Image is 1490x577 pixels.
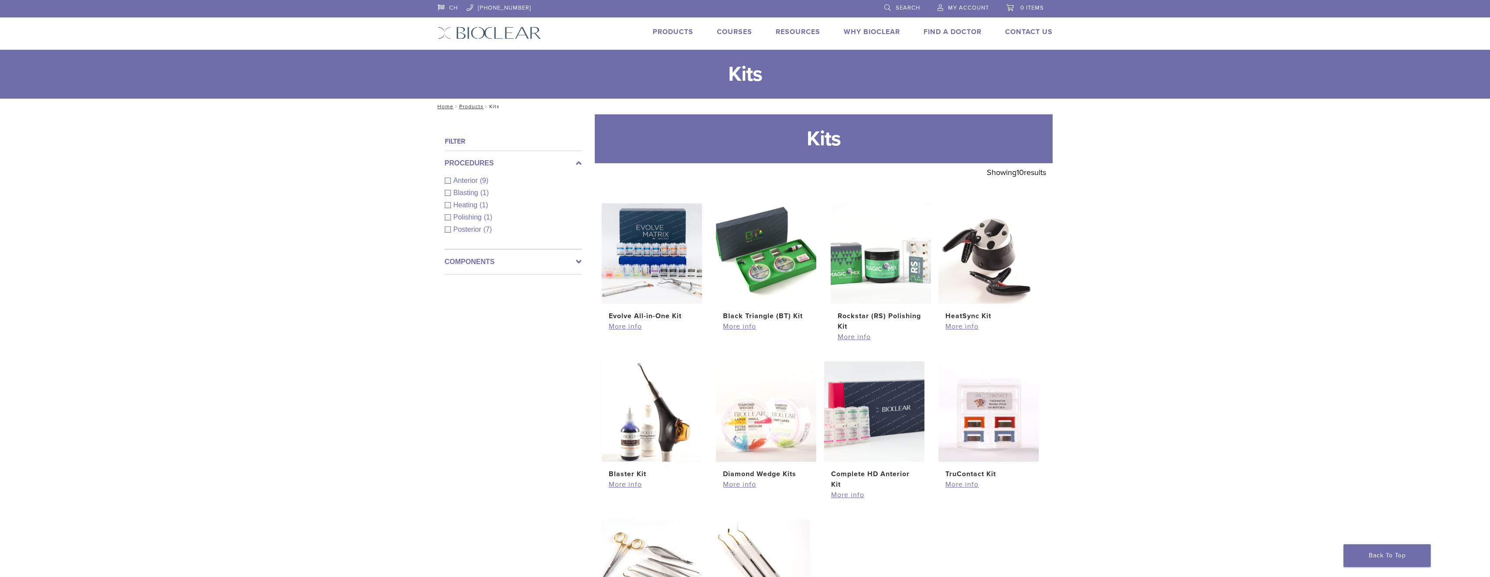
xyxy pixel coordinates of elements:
[1343,544,1431,567] a: Back To Top
[453,189,481,196] span: Blasting
[609,469,695,479] h2: Blaster Kit
[830,203,932,332] a: Rockstar (RS) Polishing KitRockstar (RS) Polishing Kit
[445,158,582,168] label: Procedures
[716,361,817,479] a: Diamond Wedge KitsDiamond Wedge Kits
[1020,4,1044,11] span: 0 items
[602,203,702,304] img: Evolve All-in-One Kit
[484,104,489,109] span: /
[896,4,920,11] span: Search
[838,332,924,342] a: More info
[438,27,541,39] img: Bioclear
[453,226,484,233] span: Posterior
[716,203,816,304] img: Black Triangle (BT) Kit
[609,311,695,321] h2: Evolve All-in-One Kit
[831,203,931,304] img: Rockstar (RS) Polishing Kit
[653,27,693,36] a: Products
[824,361,924,462] img: Complete HD Anterior Kit
[480,189,489,196] span: (1)
[453,213,484,221] span: Polishing
[609,479,695,490] a: More info
[945,469,1032,479] h2: TruContact Kit
[924,27,982,36] a: Find A Doctor
[431,99,1059,114] nav: Kits
[987,163,1046,182] p: Showing results
[453,104,459,109] span: /
[484,226,492,233] span: (7)
[717,27,752,36] a: Courses
[776,27,820,36] a: Resources
[484,213,492,221] span: (1)
[723,479,809,490] a: More info
[609,321,695,332] a: More info
[716,361,816,462] img: Diamond Wedge Kits
[723,469,809,479] h2: Diamond Wedge Kits
[723,311,809,321] h2: Black Triangle (BT) Kit
[844,27,900,36] a: Why Bioclear
[601,361,703,479] a: Blaster KitBlaster Kit
[831,490,917,500] a: More info
[445,136,582,147] h4: Filter
[1005,27,1053,36] a: Contact Us
[824,361,925,490] a: Complete HD Anterior KitComplete HD Anterior Kit
[601,203,703,321] a: Evolve All-in-One KitEvolve All-in-One Kit
[838,311,924,332] h2: Rockstar (RS) Polishing Kit
[435,103,453,110] a: Home
[945,479,1032,490] a: More info
[480,201,488,209] span: (1)
[1016,168,1024,177] span: 10
[445,257,582,267] label: Components
[602,361,702,462] img: Blaster Kit
[938,361,1040,479] a: TruContact KitTruContact Kit
[938,203,1039,304] img: HeatSync Kit
[480,177,489,184] span: (9)
[948,4,989,11] span: My Account
[831,469,917,490] h2: Complete HD Anterior Kit
[945,321,1032,332] a: More info
[716,203,817,321] a: Black Triangle (BT) KitBlack Triangle (BT) Kit
[945,311,1032,321] h2: HeatSync Kit
[595,114,1053,163] h1: Kits
[723,321,809,332] a: More info
[459,103,484,110] a: Products
[938,203,1040,321] a: HeatSync KitHeatSync Kit
[938,361,1039,462] img: TruContact Kit
[453,177,480,184] span: Anterior
[453,201,480,209] span: Heating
